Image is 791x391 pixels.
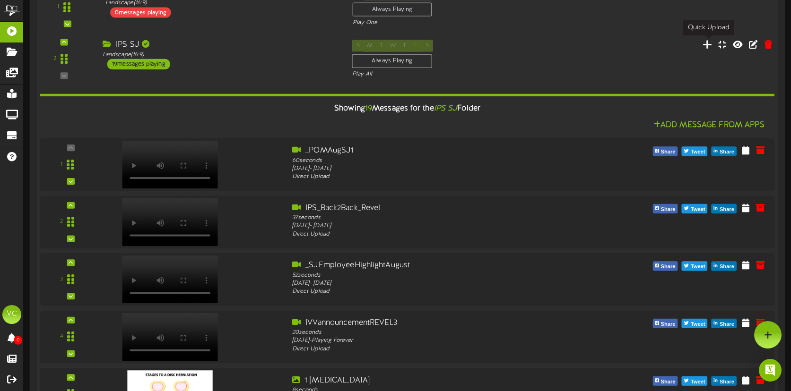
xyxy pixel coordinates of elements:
span: Share [718,376,736,387]
div: [DATE] - [DATE] [292,164,584,172]
div: 19 messages playing [107,59,170,69]
span: Share [718,319,736,330]
button: Tweet [682,376,708,385]
span: Share [659,204,678,215]
button: Share [652,146,678,156]
div: 20 seconds [292,329,584,337]
div: VC [2,305,21,324]
div: Play One [353,18,524,26]
div: Open Intercom Messenger [759,359,782,382]
span: Share [659,319,678,330]
i: IPS SJ [434,104,458,113]
span: 19 [365,104,372,113]
div: Play All [352,70,525,78]
span: Share [659,262,678,272]
span: Tweet [689,147,707,157]
button: Share [712,319,737,328]
div: Direct Upload [292,173,584,181]
div: 60 seconds [292,156,584,164]
button: Tweet [682,146,708,156]
button: Tweet [682,204,708,213]
span: Tweet [689,376,707,387]
button: Share [652,261,678,271]
span: 0 [14,336,22,345]
button: Share [712,204,737,213]
span: Share [659,376,678,387]
div: Direct Upload [292,345,584,353]
div: [DATE] - [DATE] [292,222,584,230]
span: Share [718,262,736,272]
div: Landscape ( 16:9 ) [103,51,338,59]
div: 52 seconds [292,271,584,279]
div: IPS_Back2Back_Revel [292,203,584,213]
span: Share [718,204,736,215]
button: Share [712,261,737,271]
div: _POMAugSJ1 [292,145,584,156]
button: Add Message From Apps [651,119,767,131]
div: Showing Messages for the Folder [33,99,782,119]
button: Share [712,146,737,156]
div: 1 [MEDICAL_DATA] [292,375,584,386]
div: Always Playing [352,54,432,68]
div: Direct Upload [292,230,584,238]
span: Share [718,147,736,157]
button: Share [652,319,678,328]
div: 37 seconds [292,214,584,222]
span: Tweet [689,319,707,330]
button: Share [652,376,678,385]
div: _SJEmployeeHighlightAugust [292,260,584,271]
button: Share [712,376,737,385]
div: Direct Upload [292,288,584,296]
div: IPS SJ [103,40,338,51]
span: Share [659,147,678,157]
div: 0 messages playing [110,7,171,17]
button: Tweet [682,319,708,328]
div: [DATE] - [DATE] [292,279,584,287]
div: Always Playing [353,2,432,16]
div: [DATE] - Playing Forever [292,337,584,345]
span: Tweet [689,262,707,272]
button: Tweet [682,261,708,271]
button: Share [652,204,678,213]
div: IVVannouncementREVEL3 [292,318,584,329]
span: Tweet [689,204,707,215]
